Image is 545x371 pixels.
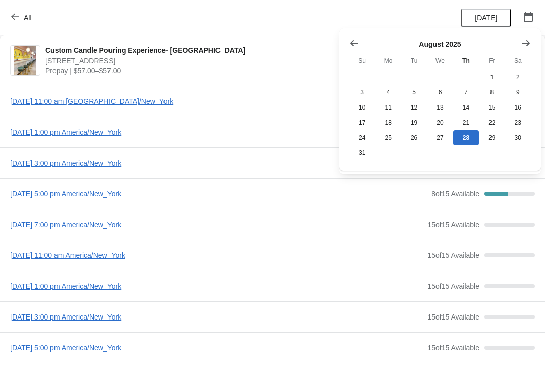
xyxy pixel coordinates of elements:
span: Custom Candle Pouring Experience- [GEOGRAPHIC_DATA] [45,45,530,56]
button: Wednesday August 20 2025 [427,115,453,130]
button: Wednesday August 13 2025 [427,100,453,115]
button: Thursday August 14 2025 [453,100,479,115]
th: Thursday [453,51,479,70]
button: Sunday August 24 2025 [349,130,375,145]
button: Sunday August 10 2025 [349,100,375,115]
button: Tuesday August 12 2025 [401,100,427,115]
button: Show previous month, July 2025 [345,34,363,52]
button: Saturday August 30 2025 [505,130,531,145]
button: Friday August 8 2025 [479,85,505,100]
span: [DATE] 5:00 pm America/New_York [10,343,422,353]
button: Tuesday August 5 2025 [401,85,427,100]
span: [DATE] 1:00 pm America/New_York [10,281,422,291]
span: 15 of 15 Available [427,251,479,259]
button: Friday August 29 2025 [479,130,505,145]
button: Today Thursday August 28 2025 [453,130,479,145]
button: Sunday August 3 2025 [349,85,375,100]
span: 15 of 15 Available [427,313,479,321]
span: [DATE] 11:00 am America/New_York [10,250,422,260]
button: All [5,9,40,27]
span: [DATE] 1:00 pm America/New_York [10,127,422,137]
span: [DATE] 3:00 pm America/New_York [10,158,422,168]
th: Saturday [505,51,531,70]
button: Wednesday August 6 2025 [427,85,453,100]
button: Monday August 4 2025 [375,85,401,100]
th: Tuesday [401,51,427,70]
button: Monday August 11 2025 [375,100,401,115]
button: Tuesday August 26 2025 [401,130,427,145]
span: [DATE] [475,14,497,22]
button: Saturday August 23 2025 [505,115,531,130]
button: Saturday August 2 2025 [505,70,531,85]
span: 15 of 15 Available [427,221,479,229]
th: Wednesday [427,51,453,70]
button: Saturday August 9 2025 [505,85,531,100]
img: Custom Candle Pouring Experience- Delray Beach [14,46,36,75]
button: Friday August 1 2025 [479,70,505,85]
button: Friday August 22 2025 [479,115,505,130]
button: Thursday August 21 2025 [453,115,479,130]
span: Prepay | $57.00–$57.00 [45,66,530,76]
button: Saturday August 16 2025 [505,100,531,115]
th: Friday [479,51,505,70]
span: 15 of 15 Available [427,344,479,352]
button: Thursday August 7 2025 [453,85,479,100]
button: Tuesday August 19 2025 [401,115,427,130]
th: Monday [375,51,401,70]
span: All [24,14,32,22]
button: Monday August 18 2025 [375,115,401,130]
span: 15 of 15 Available [427,282,479,290]
span: [DATE] 7:00 pm America/New_York [10,220,422,230]
button: Show next month, September 2025 [517,34,535,52]
button: Sunday August 17 2025 [349,115,375,130]
button: Monday August 25 2025 [375,130,401,145]
th: Sunday [349,51,375,70]
button: Sunday August 31 2025 [349,145,375,161]
button: Friday August 15 2025 [479,100,505,115]
span: [STREET_ADDRESS] [45,56,530,66]
span: [DATE] 11:00 am [GEOGRAPHIC_DATA]/New_York [10,96,422,107]
span: [DATE] 5:00 pm America/New_York [10,189,426,199]
span: 8 of 15 Available [431,190,479,198]
span: [DATE] 3:00 pm America/New_York [10,312,422,322]
button: [DATE] [461,9,511,27]
button: Wednesday August 27 2025 [427,130,453,145]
